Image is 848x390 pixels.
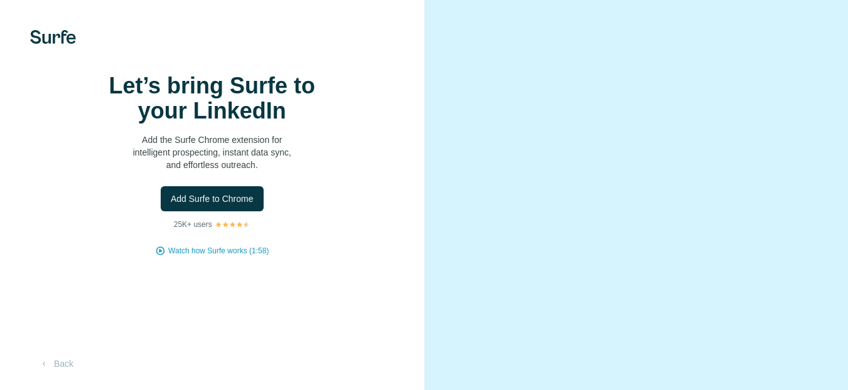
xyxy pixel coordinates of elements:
span: Add Surfe to Chrome [171,192,254,205]
img: Rating Stars [215,221,250,228]
p: 25K+ users [174,219,212,230]
img: Surfe's logo [30,30,76,44]
button: Watch how Surfe works (1:58) [168,245,269,256]
p: Add the Surfe Chrome extension for intelligent prospecting, instant data sync, and effortless out... [87,134,338,171]
button: Back [30,352,82,375]
button: Add Surfe to Chrome [161,186,264,211]
h1: Let’s bring Surfe to your LinkedIn [87,73,338,124]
